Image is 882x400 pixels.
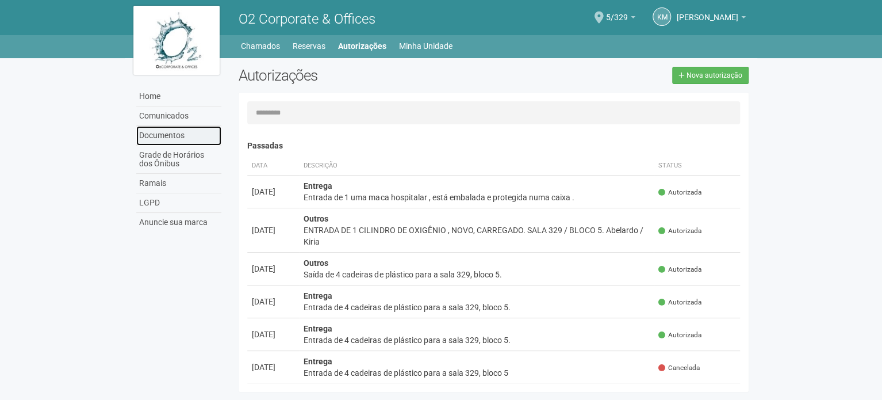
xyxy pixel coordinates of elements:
[299,157,654,176] th: Descrição
[653,7,671,26] a: KM
[687,71,742,79] span: Nova autorização
[136,174,221,193] a: Ramais
[658,226,701,236] span: Autorizada
[304,269,649,280] div: Saída de 4 cadeiras de plástico para a sala 329, bloco 5.
[241,38,280,54] a: Chamados
[136,146,221,174] a: Grade de Horários dos Ônibus
[304,258,328,268] strong: Outros
[606,2,628,22] span: 5/329
[672,67,749,84] a: Nova autorização
[252,296,294,307] div: [DATE]
[399,38,452,54] a: Minha Unidade
[239,67,485,84] h2: Autorizações
[252,224,294,236] div: [DATE]
[677,2,738,22] span: Kiria Maria de Carvalho Trindade
[252,361,294,373] div: [DATE]
[304,214,328,223] strong: Outros
[136,106,221,126] a: Comunicados
[304,334,649,346] div: Entrada de 4 cadeiras de plástico para a sala 329, bloco 5.
[252,263,294,275] div: [DATE]
[239,11,375,27] span: O2 Corporate & Offices
[304,181,332,191] strong: Entrega
[658,188,701,197] span: Autorizada
[338,38,386,54] a: Autorizações
[304,357,332,366] strong: Entrega
[304,192,649,203] div: Entrada de 1 uma maca hospitalar , está embalada e protegida numa caixa .
[133,6,220,75] img: logo.jpg
[304,224,649,247] div: ENTRADA DE 1 CILINDRO DE OXIGÊNIO , NOVO, CARREGADO. SALA 329 / BLOCO 5. Abelardo / Kiria
[654,157,740,176] th: Status
[252,186,294,197] div: [DATE]
[136,213,221,232] a: Anuncie sua marca
[658,363,700,373] span: Cancelada
[247,142,740,150] h4: Passadas
[252,329,294,340] div: [DATE]
[606,14,635,24] a: 5/329
[304,367,649,379] div: Entrada de 4 cadeiras de plástico para a sala 329, bloco 5
[304,302,649,313] div: Entrada de 4 cadeiras de plástico para a sala 329, bloco 5.
[677,14,746,24] a: [PERSON_NAME]
[658,265,701,275] span: Autorizada
[658,330,701,340] span: Autorizada
[658,298,701,307] span: Autorizada
[136,87,221,106] a: Home
[136,193,221,213] a: LGPD
[293,38,325,54] a: Reservas
[304,291,332,300] strong: Entrega
[304,324,332,333] strong: Entrega
[247,157,299,176] th: Data
[136,126,221,146] a: Documentos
